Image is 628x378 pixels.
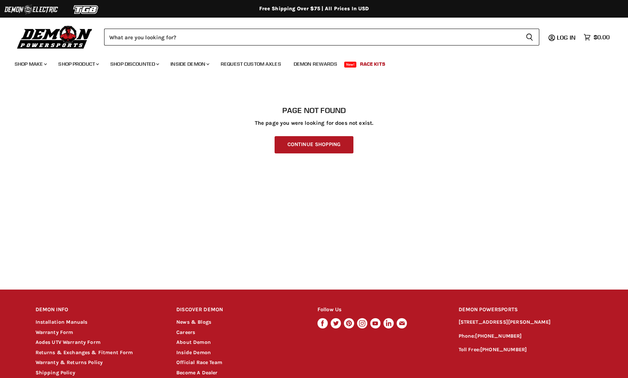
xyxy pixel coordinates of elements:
[355,57,391,72] a: Race Kits
[176,329,195,335] a: Careers
[36,339,100,345] a: Aodes UTV Warranty Form
[288,57,343,72] a: Demon Rewards
[4,3,59,17] img: Demon Electric Logo 2
[520,29,539,46] button: Search
[344,62,357,68] span: New!
[580,32,613,43] a: $0.00
[215,57,287,72] a: Request Custom Axles
[104,29,520,46] input: Search
[317,301,445,319] h2: Follow Us
[36,319,88,325] a: Installation Manuals
[459,332,593,341] p: Phone:
[176,359,222,366] a: Official Race Team
[459,301,593,319] h2: DEMON POWERSPORTS
[459,318,593,327] p: [STREET_ADDRESS][PERSON_NAME]
[36,349,133,356] a: Returns & Exchanges & Fitment Form
[36,120,593,126] p: The page you were looking for does not exist.
[480,346,527,353] a: [PHONE_NUMBER]
[554,34,580,41] a: Log in
[475,333,522,339] a: [PHONE_NUMBER]
[176,301,304,319] h2: DISCOVER DEMON
[15,24,95,50] img: Demon Powersports
[21,6,607,12] div: Free Shipping Over $75 | All Prices In USD
[36,106,593,115] h1: Page not found
[459,346,593,354] p: Toll Free:
[176,349,211,356] a: Inside Demon
[36,370,75,376] a: Shipping Policy
[36,301,163,319] h2: DEMON INFO
[59,3,114,17] img: TGB Logo 2
[176,339,211,345] a: About Demon
[176,319,211,325] a: News & Blogs
[105,57,164,72] a: Shop Discounted
[165,57,214,72] a: Inside Demon
[275,136,353,153] a: Continue Shopping
[36,359,103,366] a: Warranty & Returns Policy
[53,57,103,72] a: Shop Product
[36,329,73,335] a: Warranty Form
[104,29,539,46] form: Product
[9,57,51,72] a: Shop Make
[9,54,608,72] ul: Main menu
[557,34,576,41] span: Log in
[594,34,610,41] span: $0.00
[176,370,217,376] a: Become A Dealer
